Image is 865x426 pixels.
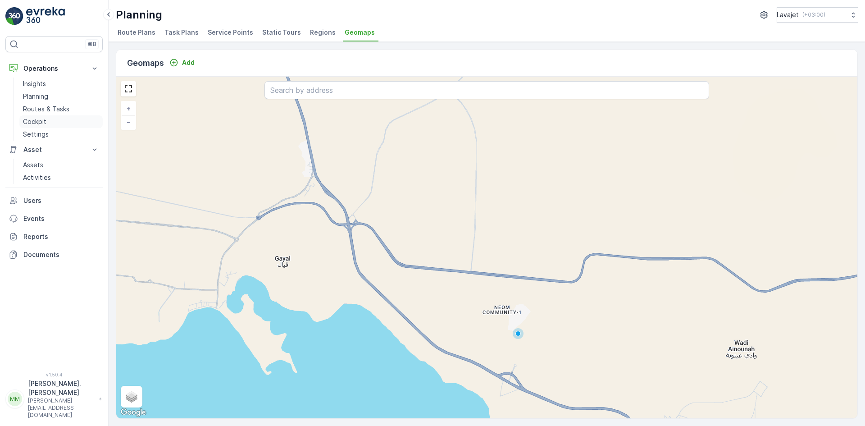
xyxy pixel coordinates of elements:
[19,115,103,128] a: Cockpit
[8,392,22,406] div: MM
[118,407,148,418] img: Google
[5,192,103,210] a: Users
[118,28,155,37] span: Route Plans
[28,379,95,397] p: [PERSON_NAME].[PERSON_NAME]
[23,64,85,73] p: Operations
[345,28,375,37] span: Geomaps
[164,28,199,37] span: Task Plans
[122,102,135,115] a: Zoom In
[26,7,65,25] img: logo_light-DOdMpM7g.png
[19,128,103,141] a: Settings
[23,173,51,182] p: Activities
[23,160,43,169] p: Assets
[208,28,253,37] span: Service Points
[23,117,46,126] p: Cockpit
[310,28,336,37] span: Regions
[19,90,103,103] a: Planning
[23,250,99,259] p: Documents
[166,57,198,68] button: Add
[23,145,85,154] p: Asset
[5,210,103,228] a: Events
[23,196,99,205] p: Users
[5,379,103,419] button: MM[PERSON_NAME].[PERSON_NAME][PERSON_NAME][EMAIL_ADDRESS][DOMAIN_NAME]
[127,105,131,112] span: +
[19,159,103,171] a: Assets
[5,7,23,25] img: logo
[182,58,195,67] p: Add
[264,81,709,99] input: Search by address
[122,115,135,129] a: Zoom Out
[118,407,148,418] a: Open this area in Google Maps (opens a new window)
[23,79,46,88] p: Insights
[777,10,799,19] p: Lavajet
[23,92,48,101] p: Planning
[262,28,301,37] span: Static Tours
[5,372,103,377] span: v 1.50.4
[23,130,49,139] p: Settings
[5,60,103,78] button: Operations
[802,11,825,18] p: ( +03:00 )
[122,387,141,407] a: Layers
[19,78,103,90] a: Insights
[23,214,99,223] p: Events
[28,397,95,419] p: [PERSON_NAME][EMAIL_ADDRESS][DOMAIN_NAME]
[127,118,131,126] span: −
[5,141,103,159] button: Asset
[19,171,103,184] a: Activities
[5,246,103,264] a: Documents
[19,103,103,115] a: Routes & Tasks
[122,82,135,96] a: View Fullscreen
[116,8,162,22] p: Planning
[127,57,164,69] p: Geomaps
[5,228,103,246] a: Reports
[23,105,69,114] p: Routes & Tasks
[777,7,858,23] button: Lavajet(+03:00)
[23,232,99,241] p: Reports
[87,41,96,48] p: ⌘B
